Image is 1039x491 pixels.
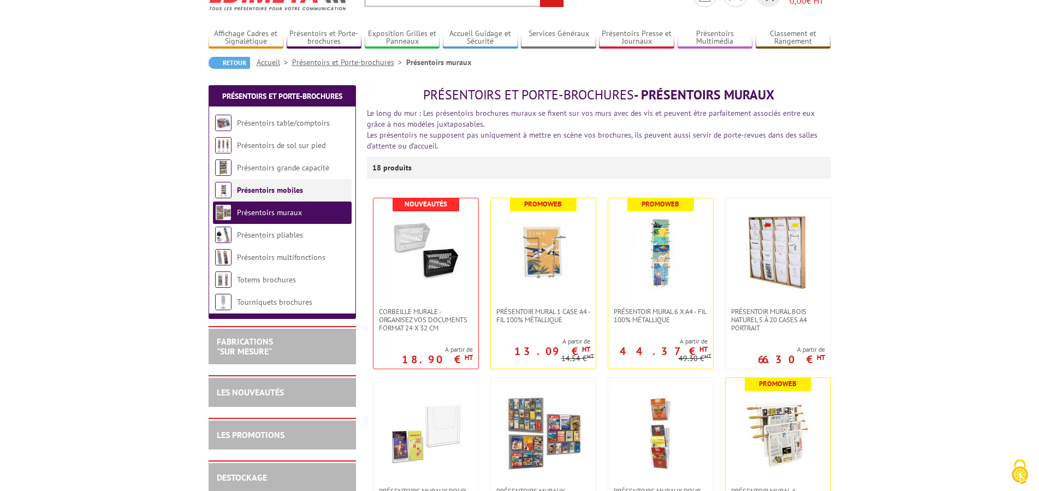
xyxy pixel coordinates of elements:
[367,130,817,151] font: Les présentoirs ne supposent pas uniquement à mettre en scène vos brochures, ils peuvent aussi se...
[237,297,312,307] a: Tourniquets brochures
[215,249,231,265] img: Présentoirs multifonctions
[704,352,711,360] sup: HT
[215,115,231,131] img: Présentoirs table/comptoirs
[740,394,816,471] img: Présentoir mural 4 baguettes à journaux
[217,472,267,483] a: DESTOCKAGE
[587,352,594,360] sup: HT
[423,86,634,103] span: Présentoirs et Porte-brochures
[678,29,753,47] a: Présentoirs Multimédia
[237,185,303,195] a: Présentoirs mobiles
[740,215,816,291] img: Présentoir Mural Bois naturel 5 à 20 cases A4 Portrait
[215,159,231,176] img: Présentoirs grande capacité
[379,307,473,332] span: Corbeille Murale - Organisez vos documents format 24 x 32 cm
[505,394,581,471] img: Présentoirs muraux modulables pour brochures A4, A5, 1/3 A4 VISIODOC
[1006,458,1034,486] img: Cookies (fenêtre modale)
[292,57,406,67] a: Présentoirs et Porte-brochures
[237,140,325,150] a: Présentoirs de sol sur pied
[215,182,231,198] img: Présentoirs mobiles
[491,307,596,324] a: Présentoir mural 1 case A4 - Fil 100% métallique
[817,353,825,362] sup: HT
[758,345,825,354] span: A partir de
[215,204,231,221] img: Présentoirs muraux
[731,307,825,332] span: Présentoir Mural Bois naturel 5 à 20 cases A4 Portrait
[608,337,708,346] span: A partir de
[524,199,562,209] b: Promoweb
[496,307,590,324] span: Présentoir mural 1 case A4 - Fil 100% métallique
[759,379,797,388] b: Promoweb
[622,394,699,471] img: PRÉSENTOIRS MURAUX POUR BROCHURES SUPERPOSABLES TRANSPARENTS
[599,29,674,47] a: Présentoirs Presse et Journaux
[505,215,581,291] img: Présentoir mural 1 case A4 - Fil 100% métallique
[215,227,231,243] img: Présentoirs pliables
[614,307,708,324] span: Présentoir mural 6 x A4 - Fil 100% métallique
[237,252,325,262] a: Présentoirs multifonctions
[514,348,590,354] p: 13.09 €
[237,163,329,173] a: Présentoirs grande capacité
[443,29,518,47] a: Accueil Guidage et Sécurité
[1001,454,1039,491] button: Cookies (fenêtre modale)
[726,307,830,332] a: Présentoir Mural Bois naturel 5 à 20 cases A4 Portrait
[217,429,284,440] a: LES PROMOTIONS
[402,345,473,354] span: A partir de
[388,394,464,471] img: PRÉSENTOIRS MURAUX POUR BROCHURES 1,2 OU 3 CASES FORMAT A4, A5, 1/3 A4 TRANSPARENT TAYMAR
[217,387,284,398] a: LES NOUVEAUTÉS
[582,345,590,354] sup: HT
[237,230,303,240] a: Présentoirs pliables
[406,57,471,68] li: Présentoirs muraux
[756,29,831,47] a: Classement et Rangement
[758,356,825,363] p: 66.30 €
[699,345,708,354] sup: HT
[620,348,708,354] p: 44.37 €
[402,356,473,363] p: 18.90 €
[237,275,296,285] a: Totems brochures
[217,336,273,357] a: FABRICATIONS"Sur Mesure"
[642,199,679,209] b: Promoweb
[215,137,231,153] img: Présentoirs de sol sur pied
[287,29,362,47] a: Présentoirs et Porte-brochures
[405,199,447,209] b: Nouveautés
[257,57,292,67] a: Accueil
[209,29,284,47] a: Affichage Cadres et Signalétique
[679,354,711,363] p: 49.30 €
[222,91,342,101] a: Présentoirs et Porte-brochures
[237,118,330,128] a: Présentoirs table/comptoirs
[608,307,713,324] a: Présentoir mural 6 x A4 - Fil 100% métallique
[367,108,815,129] font: Le long du mur : Les présentoirs brochures muraux se fixent sur vos murs avec des vis et peuvent ...
[491,337,590,346] span: A partir de
[215,271,231,288] img: Totems brochures
[561,354,594,363] p: 14.54 €
[465,353,473,362] sup: HT
[521,29,596,47] a: Services Généraux
[373,307,478,332] a: Corbeille Murale - Organisez vos documents format 24 x 32 cm
[237,208,302,217] a: Présentoirs muraux
[622,215,699,291] img: Présentoir mural 6 x A4 - Fil 100% métallique
[372,157,413,179] p: 18 produits
[365,29,440,47] a: Exposition Grilles et Panneaux
[367,88,831,102] h1: - Présentoirs muraux
[215,294,231,310] img: Tourniquets brochures
[209,57,250,69] a: Retour
[388,215,464,291] img: Corbeille Murale - Organisez vos documents format 24 x 32 cm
